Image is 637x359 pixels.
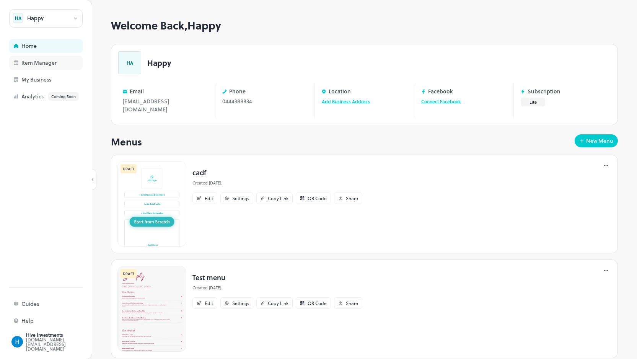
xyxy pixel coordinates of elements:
div: Coming Soon [48,92,79,101]
div: Edit [205,196,213,201]
div: My Business [21,77,98,82]
div: Share [346,301,358,305]
p: cadf [192,167,362,178]
button: New Menu [575,134,618,147]
div: HA [118,51,141,74]
p: Created [DATE]. [192,180,362,186]
div: Copy Link [268,301,288,305]
div: DRAFT [121,269,137,278]
div: Settings [232,301,249,305]
div: Copy Link [268,196,288,201]
div: Analytics [21,92,98,101]
div: New Menu [586,138,613,144]
div: 0444388834 [222,97,308,105]
img: Thumbnail-Long-Card.jpg [117,161,186,247]
button: Lite [521,98,545,106]
div: Help [21,318,98,323]
div: HA [13,13,23,23]
div: Edit [205,301,213,305]
p: Happy [147,59,171,67]
p: Created [DATE]. [192,285,362,291]
div: [EMAIL_ADDRESS][DOMAIN_NAME] [123,97,208,113]
div: Hive Investments [26,333,98,337]
div: Happy [27,16,44,21]
h1: Welcome Back, Happy [111,19,618,32]
div: Home [21,43,98,49]
p: Email [130,88,144,94]
div: QR Code [308,301,327,305]
img: ACg8ocLmo65ov1jpqWbz7SPT2e-d9NB992B3RkI0GUFuuXqH0rLO7g=s96-c [11,336,23,348]
img: 1676465168948jpkkhb7nf3k.jpg [117,266,186,352]
div: [DOMAIN_NAME][EMAIL_ADDRESS][DOMAIN_NAME] [26,337,98,351]
div: Item Manager [21,60,98,65]
div: QR Code [308,196,327,201]
div: DRAFT [121,164,137,173]
p: Phone [229,88,246,94]
div: Share [346,196,358,201]
a: Add Business Address [322,98,370,105]
p: Facebook [428,88,453,94]
div: Settings [232,196,249,201]
a: Connect Facebook [421,98,461,105]
p: Subscription [528,88,560,94]
div: Guides [21,301,98,307]
p: Location [329,88,351,94]
p: Menus [111,134,142,149]
p: Test menu [192,272,362,282]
